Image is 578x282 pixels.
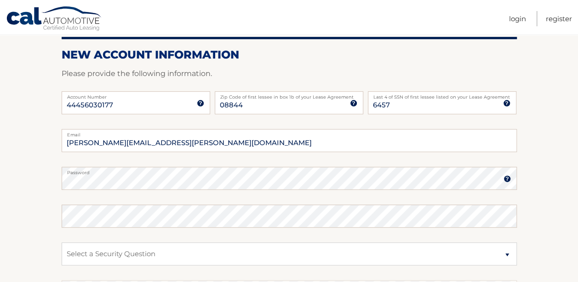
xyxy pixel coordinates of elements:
[62,91,210,99] label: Account Number
[62,67,517,80] p: Please provide the following information.
[368,91,516,99] label: Last 4 of SSN of first lessee listed on your Lease Agreement
[215,91,363,99] label: Zip Code of first lessee in box 1b of your Lease Agreement
[509,11,526,26] a: Login
[62,129,517,152] input: Email
[504,175,511,182] img: tooltip.svg
[546,11,572,26] a: Register
[6,6,103,33] a: Cal Automotive
[62,48,517,62] h2: New Account Information
[62,167,517,174] label: Password
[62,91,210,114] input: Account Number
[503,100,510,107] img: tooltip.svg
[368,91,516,114] input: SSN or EIN (last 4 digits only)
[215,91,363,114] input: Zip Code
[197,100,204,107] img: tooltip.svg
[62,129,517,136] label: Email
[350,100,357,107] img: tooltip.svg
